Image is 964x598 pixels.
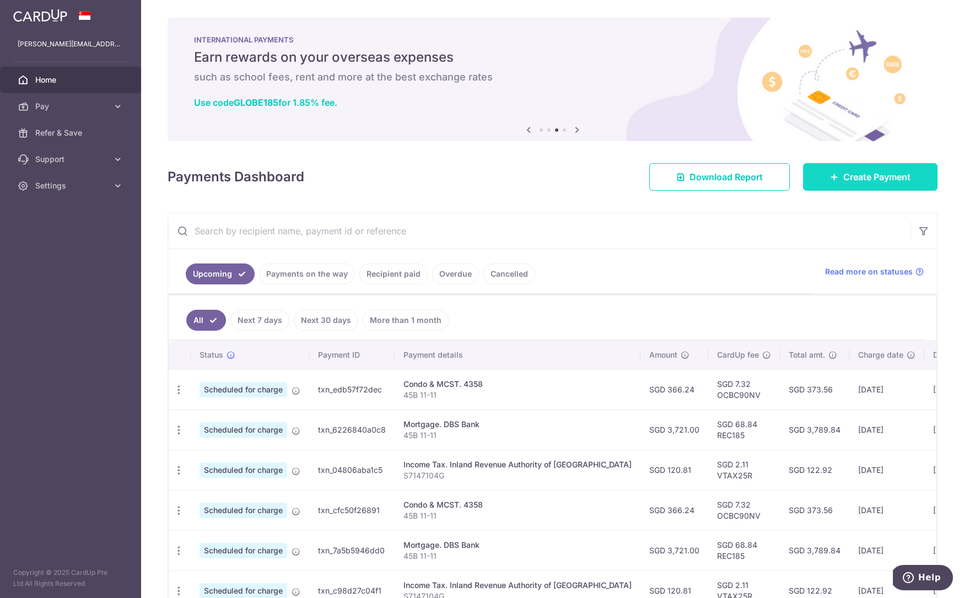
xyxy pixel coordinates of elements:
[849,530,924,570] td: [DATE]
[234,97,278,108] b: GLOBE185
[640,530,708,570] td: SGD 3,721.00
[403,430,632,441] p: 45B 11-11
[194,71,911,84] h6: such as school fees, rent and more at the best exchange rates
[843,170,911,184] span: Create Payment
[780,450,849,490] td: SGD 122.92
[403,580,632,591] div: Income Tax. Inland Revenue Authority of [GEOGRAPHIC_DATA]
[309,341,395,369] th: Payment ID
[403,379,632,390] div: Condo & MCST. 4358
[13,9,67,22] img: CardUp
[403,540,632,551] div: Mortgage. DBS Bank
[780,369,849,410] td: SGD 373.56
[35,127,108,138] span: Refer & Save
[640,490,708,530] td: SGD 366.24
[849,490,924,530] td: [DATE]
[35,154,108,165] span: Support
[640,410,708,450] td: SGD 3,721.00
[186,263,255,284] a: Upcoming
[309,369,395,410] td: txn_edb57f72dec
[432,263,479,284] a: Overdue
[168,213,911,249] input: Search by recipient name, payment id or reference
[780,410,849,450] td: SGD 3,789.84
[194,49,911,66] h5: Earn rewards on your overseas expenses
[200,422,287,438] span: Scheduled for charge
[200,503,287,518] span: Scheduled for charge
[200,382,287,397] span: Scheduled for charge
[200,349,223,360] span: Status
[35,74,108,85] span: Home
[294,310,358,331] a: Next 30 days
[395,341,640,369] th: Payment details
[168,18,938,141] img: International Payment Banner
[309,450,395,490] td: txn_04806aba1c5
[403,419,632,430] div: Mortgage. DBS Bank
[649,349,677,360] span: Amount
[849,410,924,450] td: [DATE]
[708,450,780,490] td: SGD 2.11 VTAX25R
[186,310,226,331] a: All
[825,266,913,277] span: Read more on statuses
[18,39,123,50] p: [PERSON_NAME][EMAIL_ADDRESS][DOMAIN_NAME]
[780,490,849,530] td: SGD 373.56
[803,163,938,191] a: Create Payment
[649,163,790,191] a: Download Report
[483,263,535,284] a: Cancelled
[359,263,428,284] a: Recipient paid
[230,310,289,331] a: Next 7 days
[403,510,632,521] p: 45B 11-11
[640,369,708,410] td: SGD 366.24
[35,180,108,191] span: Settings
[858,349,903,360] span: Charge date
[708,530,780,570] td: SGD 68.84 REC185
[893,565,953,592] iframe: Opens a widget where you can find more information
[849,369,924,410] td: [DATE]
[168,167,304,187] h4: Payments Dashboard
[403,470,632,481] p: S7147104G
[789,349,825,360] span: Total amt.
[403,390,632,401] p: 45B 11-11
[780,530,849,570] td: SGD 3,789.84
[309,410,395,450] td: txn_6226840a0c8
[194,35,911,44] p: INTERNATIONAL PAYMENTS
[403,551,632,562] p: 45B 11-11
[708,410,780,450] td: SGD 68.84 REC185
[194,97,337,108] a: Use codeGLOBE185for 1.85% fee.
[717,349,759,360] span: CardUp fee
[200,543,287,558] span: Scheduled for charge
[825,266,924,277] a: Read more on statuses
[708,369,780,410] td: SGD 7.32 OCBC90NV
[403,459,632,470] div: Income Tax. Inland Revenue Authority of [GEOGRAPHIC_DATA]
[363,310,449,331] a: More than 1 month
[35,101,108,112] span: Pay
[309,490,395,530] td: txn_cfc50f26891
[200,462,287,478] span: Scheduled for charge
[708,490,780,530] td: SGD 7.32 OCBC90NV
[403,499,632,510] div: Condo & MCST. 4358
[849,450,924,490] td: [DATE]
[259,263,355,284] a: Payments on the way
[640,450,708,490] td: SGD 120.81
[690,170,763,184] span: Download Report
[309,530,395,570] td: txn_7a5b5946dd0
